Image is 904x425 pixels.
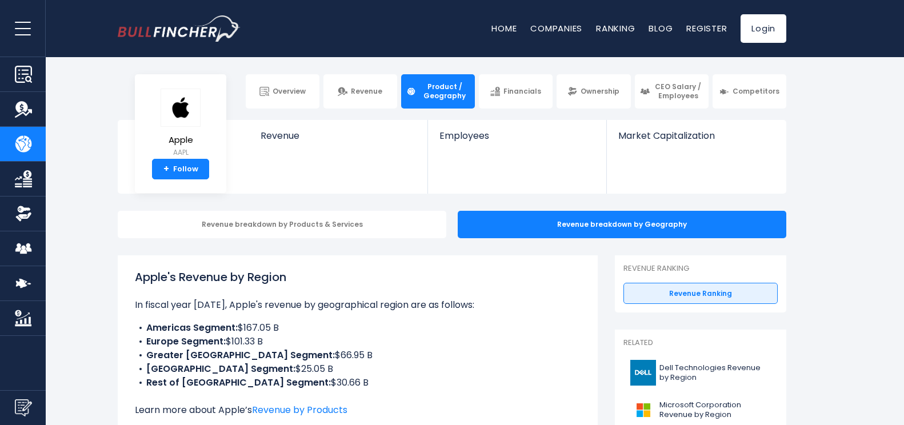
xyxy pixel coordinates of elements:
span: Overview [273,87,306,96]
span: Revenue [351,87,382,96]
div: Revenue breakdown by Geography [458,211,786,238]
a: Ownership [557,74,630,109]
img: DELL logo [630,360,656,386]
a: Ranking [596,22,635,34]
a: Login [741,14,786,43]
a: CEO Salary / Employees [635,74,709,109]
p: Learn more about Apple’s [135,403,581,417]
div: Revenue breakdown by Products & Services [118,211,446,238]
p: In fiscal year [DATE], Apple's revenue by geographical region are as follows: [135,298,581,312]
span: Product / Geography [419,82,470,100]
b: Europe Segment: [146,335,226,348]
span: Competitors [733,87,779,96]
a: Market Capitalization [607,120,785,161]
b: [GEOGRAPHIC_DATA] Segment: [146,362,295,375]
span: Apple [161,135,201,145]
a: Product / Geography [401,74,475,109]
p: Revenue Ranking [623,264,778,274]
span: CEO Salary / Employees [653,82,703,100]
b: Americas Segment: [146,321,238,334]
img: Ownership [15,205,32,222]
li: $30.66 B [135,376,581,390]
a: Apple AAPL [160,88,201,159]
a: Blog [649,22,673,34]
a: Revenue by Products [252,403,347,416]
a: Revenue Ranking [623,283,778,304]
a: Revenue [249,120,428,161]
li: $101.33 B [135,335,581,348]
h1: Apple's Revenue by Region [135,268,581,286]
span: Financials [503,87,541,96]
span: Employees [439,130,594,141]
strong: + [163,164,169,174]
a: Revenue [323,74,397,109]
li: $25.05 B [135,362,581,376]
img: MSFT logo [630,397,656,423]
li: $167.05 B [135,321,581,335]
small: AAPL [161,147,201,158]
span: Dell Technologies Revenue by Region [659,363,771,383]
a: Companies [530,22,582,34]
a: Competitors [713,74,786,109]
a: Employees [428,120,606,161]
img: bullfincher logo [118,15,241,42]
li: $66.95 B [135,348,581,362]
a: Go to homepage [118,15,241,42]
b: Greater [GEOGRAPHIC_DATA] Segment: [146,348,335,362]
span: Microsoft Corporation Revenue by Region [659,400,771,420]
span: Revenue [261,130,417,141]
a: Dell Technologies Revenue by Region [623,357,778,388]
a: Home [491,22,517,34]
b: Rest of [GEOGRAPHIC_DATA] Segment: [146,376,331,389]
p: Related [623,338,778,348]
span: Market Capitalization [618,130,774,141]
a: +Follow [152,159,209,179]
a: Register [686,22,727,34]
a: Overview [246,74,319,109]
span: Ownership [581,87,619,96]
a: Financials [479,74,553,109]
